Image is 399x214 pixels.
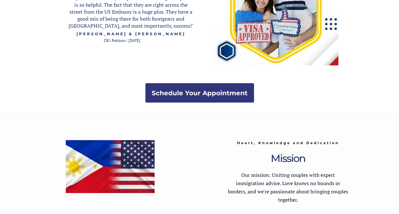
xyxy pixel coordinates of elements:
a: Schedule Your Appointment [145,83,254,103]
span: [PERSON_NAME] & [PERSON_NAME] [76,31,185,36]
span: Heart, Knowledge and Dedication [237,141,339,145]
strong: Schedule Your Appointment [152,89,248,97]
span: Mission [271,152,305,164]
span: CR1 Petition / [DATE] [104,38,140,43]
span: Our mission: Uniting couples with expert immigration advice. Love knows no bounds or borders, and... [228,171,348,203]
